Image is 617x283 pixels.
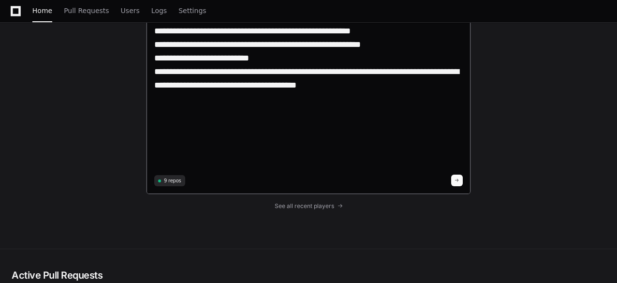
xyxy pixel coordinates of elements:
[64,8,109,14] span: Pull Requests
[32,8,52,14] span: Home
[178,8,206,14] span: Settings
[121,8,140,14] span: Users
[151,8,167,14] span: Logs
[164,177,181,184] span: 9 repos
[146,202,471,210] a: See all recent players
[275,202,334,210] span: See all recent players
[12,268,605,282] h2: Active Pull Requests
